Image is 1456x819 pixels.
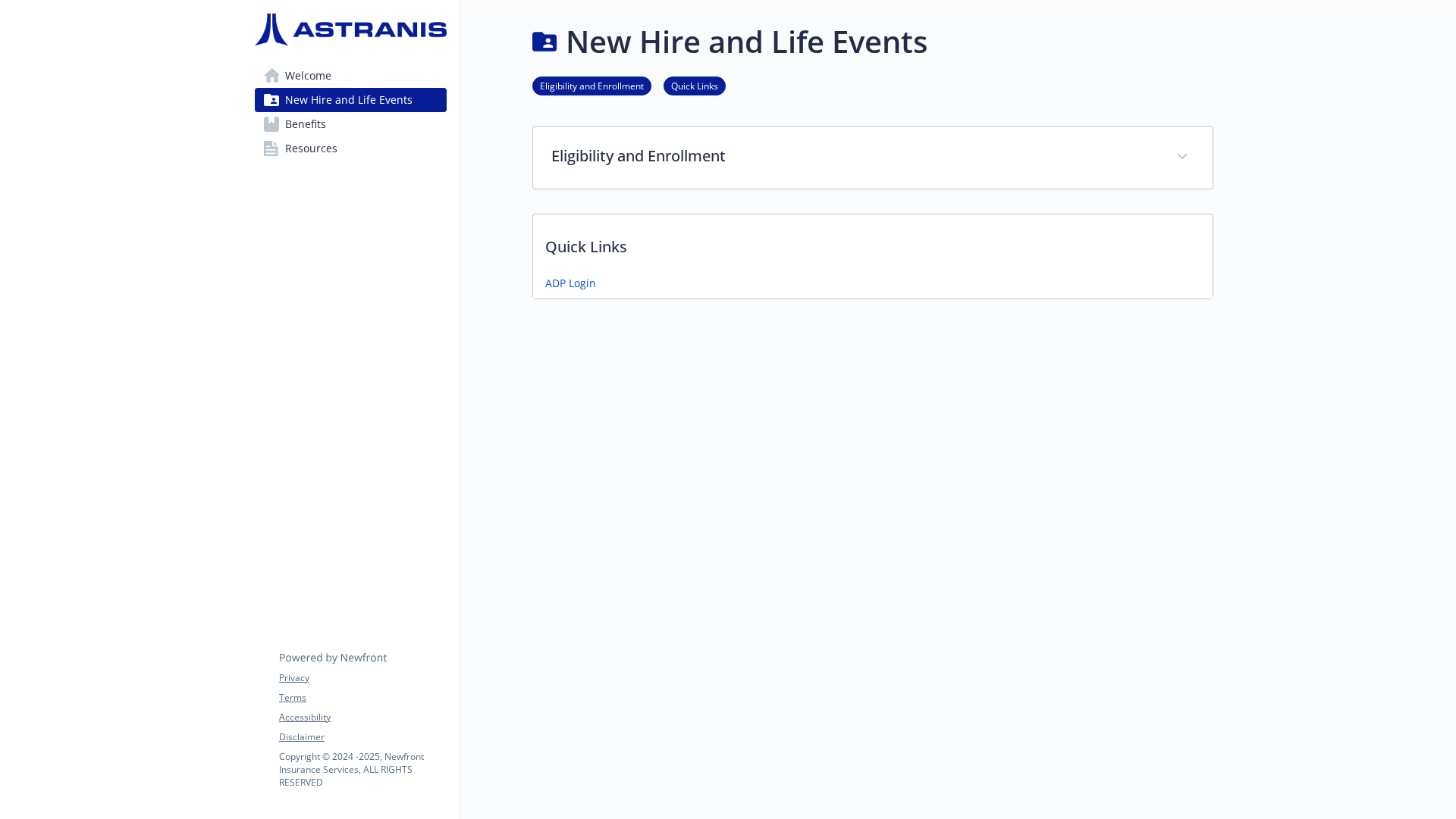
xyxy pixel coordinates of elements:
span: New Hire and Life Events [285,88,413,112]
a: Quick Links [664,78,726,92]
p: Eligibility and Enrollment [551,145,1158,167]
span: Welcome [285,64,331,88]
p: Quick Links [533,214,1213,270]
a: Accessibility [279,711,446,724]
span: Resources [285,136,337,161]
a: Welcome [255,64,447,88]
a: Benefits [255,112,447,136]
a: Disclaimer [279,730,446,744]
p: Copyright © 2024 - 2025 , Newfront Insurance Services, ALL RIGHTS RESERVED [279,750,446,789]
div: Eligibility and Enrollment [533,127,1213,189]
a: ADP Login [545,275,596,291]
a: Privacy [279,671,446,685]
h1: New Hire and Life Events [566,19,927,64]
a: Resources [255,136,447,161]
span: Benefits [285,112,326,136]
a: New Hire and Life Events [255,88,447,112]
a: Eligibility and Enrollment [532,78,651,92]
a: Terms [279,691,446,705]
